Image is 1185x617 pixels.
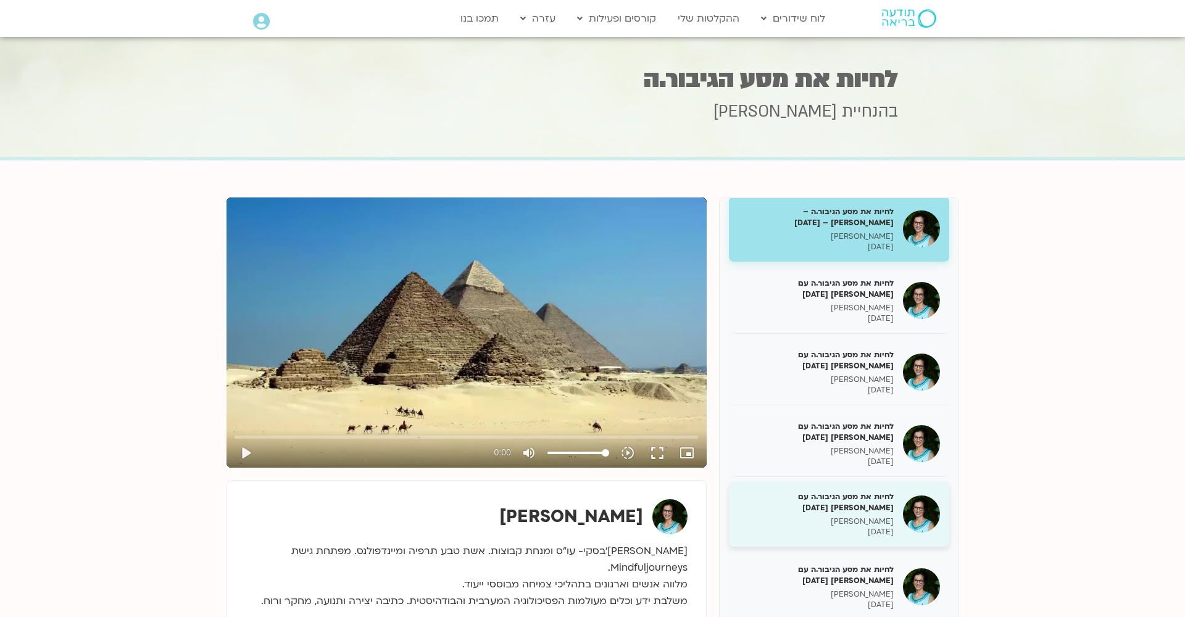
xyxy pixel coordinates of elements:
[738,231,894,242] p: [PERSON_NAME]
[738,527,894,537] p: [DATE]
[903,568,940,605] img: לחיות את מסע הגיבור.ה עם תמר לינצבסקי 04/03/25
[738,375,894,385] p: [PERSON_NAME]
[738,349,894,371] h5: לחיות את מסע הגיבור.ה עם [PERSON_NAME] [DATE]
[738,206,894,228] h5: לחיות את מסע הגיבור.ה – [PERSON_NAME] – [DATE]
[903,210,940,247] img: לחיות את מסע הגיבור.ה – תמר לינצבסקי – 30/1/25
[514,7,562,30] a: עזרה
[287,67,898,91] h1: לחיות את מסע הגיבור.ה
[738,516,894,527] p: [PERSON_NAME]
[738,589,894,600] p: [PERSON_NAME]
[738,600,894,610] p: [DATE]
[671,7,746,30] a: ההקלטות שלי
[652,499,688,534] img: תמר לינצבסקי
[738,564,894,586] h5: לחיות את מסע הגיבור.ה עם [PERSON_NAME] [DATE]
[738,446,894,457] p: [PERSON_NAME]
[738,421,894,443] h5: לחיות את מסע הגיבור.ה עם [PERSON_NAME] [DATE]
[755,7,831,30] a: לוח שידורים
[499,505,643,528] strong: [PERSON_NAME]
[882,9,936,28] img: תודעה בריאה
[903,354,940,391] img: לחיות את מסע הגיבור.ה עם תמר לינצבסקי 11/02/25
[738,457,894,467] p: [DATE]
[738,491,894,513] h5: לחיות את מסע הגיבור.ה עם [PERSON_NAME] [DATE]
[738,313,894,324] p: [DATE]
[738,385,894,395] p: [DATE]
[738,303,894,313] p: [PERSON_NAME]
[738,278,894,300] h5: לחיות את מסע הגיבור.ה עם [PERSON_NAME] [DATE]
[903,495,940,532] img: לחיות את מסע הגיבור.ה עם תמר לינצבסקי 25/02/25
[903,425,940,462] img: לחיות את מסע הגיבור.ה עם תמר לינצבסקי 18/02/25
[738,242,894,252] p: [DATE]
[903,282,940,319] img: לחיות את מסע הגיבור.ה עם תמר לינצבסקי 04/02/25
[842,101,898,123] span: בהנחיית
[246,543,688,610] p: [PERSON_NAME]'בסקי- עו"ס ומנחת קבוצות. אשת טבע תרפיה ומיינדפולנס. מפתחת גישת Mindfuljourneys. מלו...
[571,7,662,30] a: קורסים ופעילות
[454,7,505,30] a: תמכו בנו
